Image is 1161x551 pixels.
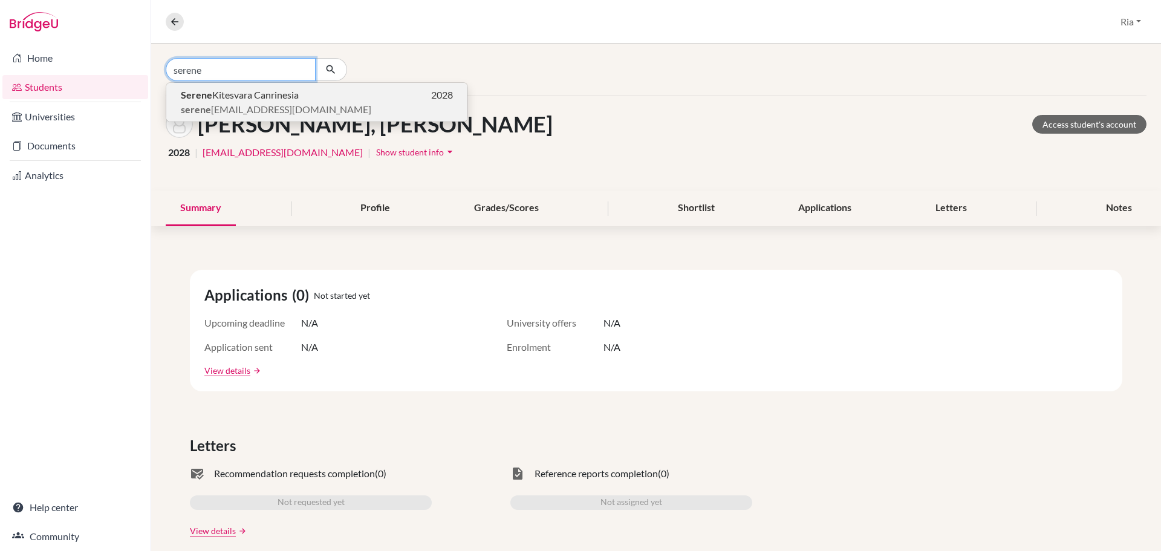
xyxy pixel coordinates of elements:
button: SereneKitesvara Canrinesia2028serene[EMAIL_ADDRESS][DOMAIN_NAME] [166,83,467,122]
a: Students [2,75,148,99]
a: arrow_forward [250,367,261,375]
div: Applications [784,191,866,226]
span: mark_email_read [190,466,204,481]
span: (0) [658,466,669,481]
div: Notes [1091,191,1146,226]
img: Kayley Helena Wuisan's avatar [166,111,193,138]
a: Documents [2,134,148,158]
span: 2028 [431,88,453,102]
div: Letters [921,191,981,226]
span: (0) [375,466,386,481]
span: Applications [204,284,292,306]
span: [EMAIL_ADDRESS][DOMAIN_NAME] [181,102,371,117]
span: Enrolment [507,340,603,354]
span: Reference reports completion [535,466,658,481]
span: Not assigned yet [600,495,662,510]
a: arrow_forward [236,527,247,535]
a: Access student's account [1032,115,1146,134]
a: Home [2,46,148,70]
button: Ria [1115,10,1146,33]
span: Upcoming deadline [204,316,301,330]
span: (0) [292,284,314,306]
a: Help center [2,495,148,520]
span: Not started yet [314,289,370,302]
span: task [510,466,525,481]
span: 2028 [168,145,190,160]
a: View details [190,524,236,537]
i: arrow_drop_down [444,146,456,158]
div: Shortlist [663,191,729,226]
span: | [195,145,198,160]
span: | [368,145,371,160]
span: Letters [190,435,241,457]
span: N/A [301,340,318,354]
span: N/A [603,340,620,354]
span: N/A [603,316,620,330]
span: Recommendation requests completion [214,466,375,481]
span: Kitesvara Canrinesia [181,88,299,102]
b: Serene [181,89,212,100]
div: Profile [346,191,405,226]
span: Show student info [376,147,444,157]
span: Application sent [204,340,301,354]
b: serene [181,103,211,115]
img: Bridge-U [10,12,58,31]
a: Community [2,524,148,549]
div: Grades/Scores [460,191,553,226]
h1: [PERSON_NAME], [PERSON_NAME] [198,111,553,137]
a: View details [204,364,250,377]
span: Not requested yet [278,495,345,510]
span: N/A [301,316,318,330]
span: University offers [507,316,603,330]
a: Universities [2,105,148,129]
div: Summary [166,191,236,226]
a: [EMAIL_ADDRESS][DOMAIN_NAME] [203,145,363,160]
input: Find student by name... [166,58,316,81]
a: Analytics [2,163,148,187]
button: Show student infoarrow_drop_down [376,143,457,161]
